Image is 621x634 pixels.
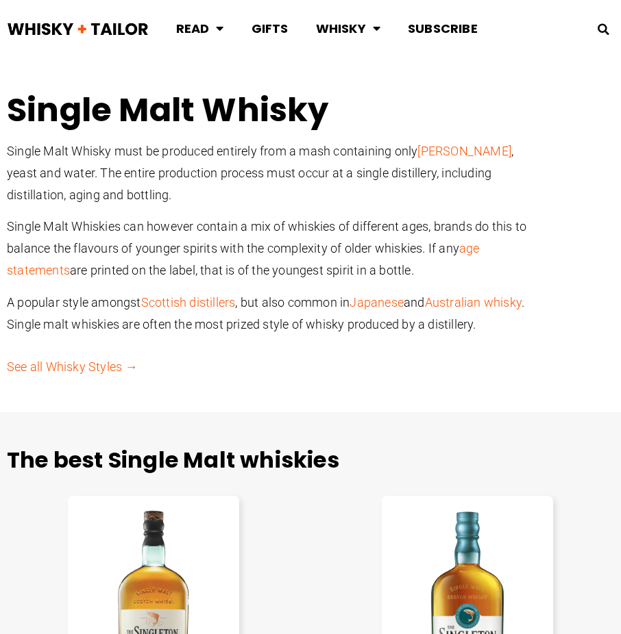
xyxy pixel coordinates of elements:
a: Scottish distillers [141,295,236,309]
a: [PERSON_NAME] [417,144,511,158]
a: Read [162,10,238,47]
a: Whisky [302,10,394,47]
p: Single Malt Whiskies can however contain a mix of whiskies of different ages, brands do this to b... [7,216,541,281]
a: Gifts [238,10,302,47]
a: Japanese [350,295,404,309]
a: Australian whisky [425,295,522,309]
p: Single Malt Whisky must be produced entirely from a mash containing only , yeast and water. The e... [7,140,541,206]
a: Subscribe [394,10,491,47]
h1: Single Malt Whisky [7,91,541,129]
h2: The best Single Malt whiskies [7,446,614,474]
img: Whisky + Tailor Logo [7,19,149,39]
p: A popular style amongst , but also common in and . Single malt whiskies are often the most prized... [7,292,541,335]
a: See all Whisky Styles → [7,359,138,374]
